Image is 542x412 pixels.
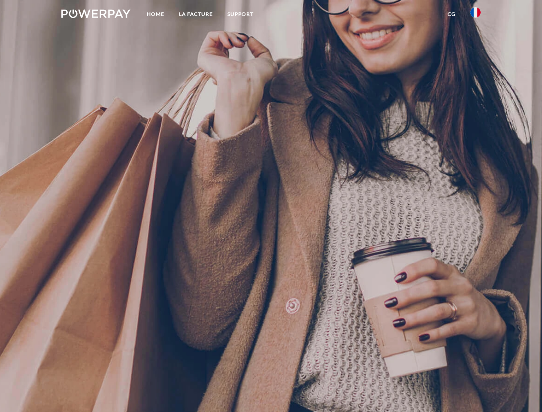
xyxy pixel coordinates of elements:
[440,6,463,22] a: CG
[470,7,481,18] img: fr
[220,6,261,22] a: Support
[172,6,220,22] a: LA FACTURE
[61,9,130,18] img: logo-powerpay-white.svg
[139,6,172,22] a: Home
